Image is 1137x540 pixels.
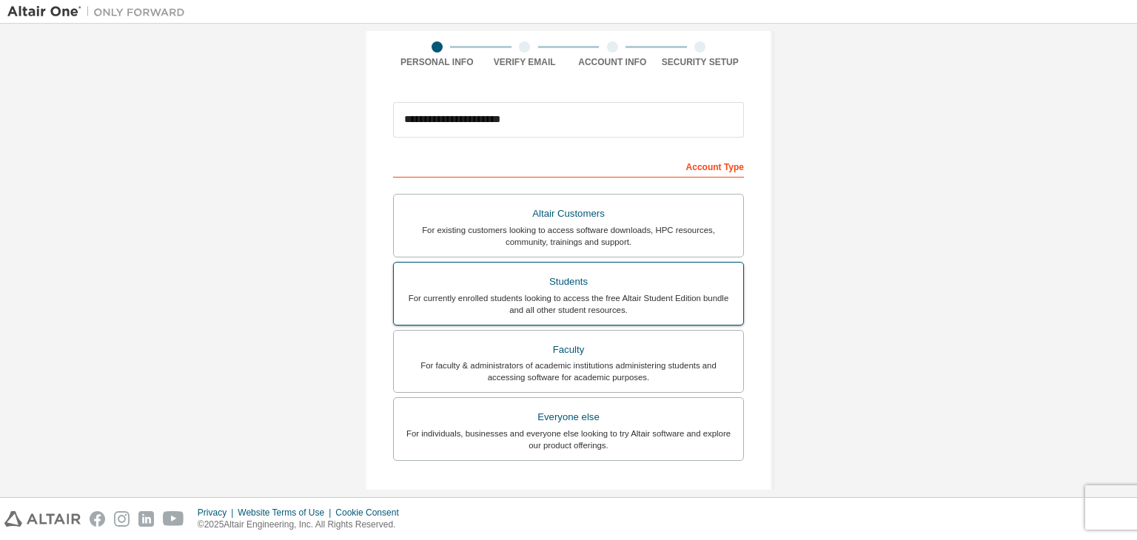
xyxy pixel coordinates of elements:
div: Your Profile [393,483,744,507]
div: Account Info [568,56,657,68]
div: Website Terms of Use [238,507,335,519]
div: Everyone else [403,407,734,428]
div: Privacy [198,507,238,519]
div: Personal Info [393,56,481,68]
div: For individuals, businesses and everyone else looking to try Altair software and explore our prod... [403,428,734,451]
img: Altair One [7,4,192,19]
div: Account Type [393,154,744,178]
div: Faculty [403,340,734,360]
div: Students [403,271,734,292]
div: Cookie Consent [335,507,407,519]
img: youtube.svg [163,511,184,527]
p: © 2025 Altair Engineering, Inc. All Rights Reserved. [198,519,408,531]
div: Altair Customers [403,203,734,224]
img: instagram.svg [114,511,130,527]
img: altair_logo.svg [4,511,81,527]
div: For currently enrolled students looking to access the free Altair Student Edition bundle and all ... [403,292,734,316]
div: Verify Email [481,56,569,68]
img: linkedin.svg [138,511,154,527]
img: facebook.svg [90,511,105,527]
div: For existing customers looking to access software downloads, HPC resources, community, trainings ... [403,224,734,248]
div: Security Setup [657,56,745,68]
div: For faculty & administrators of academic institutions administering students and accessing softwa... [403,360,734,383]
